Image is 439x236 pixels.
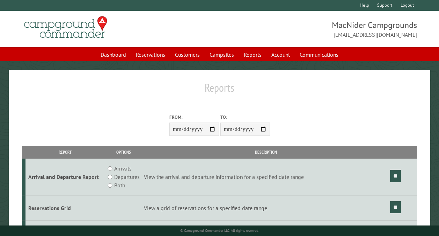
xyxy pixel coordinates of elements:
label: Both [114,181,125,189]
img: Campground Commander [22,14,109,41]
td: Arrival and Departure Report [25,159,105,195]
a: Reservations [132,48,169,61]
a: Communications [295,48,343,61]
a: Dashboard [96,48,130,61]
td: Reservations Grid [25,195,105,221]
th: Options [104,146,143,158]
span: MacNider Campgrounds [EMAIL_ADDRESS][DOMAIN_NAME] [220,19,417,39]
a: Reports [240,48,266,61]
th: Report [25,146,105,158]
a: Account [267,48,294,61]
td: View a grid of reservations for a specified date range [143,195,389,221]
small: © Campground Commander LLC. All rights reserved. [180,228,259,233]
th: Description [143,146,389,158]
label: Departures [114,173,140,181]
a: Customers [171,48,204,61]
label: Arrivals [114,164,132,173]
td: View the arrival and departure information for a specified date range [143,159,389,195]
label: To: [220,114,270,120]
h1: Reports [22,81,417,100]
label: From: [169,114,219,120]
a: Campsites [205,48,238,61]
